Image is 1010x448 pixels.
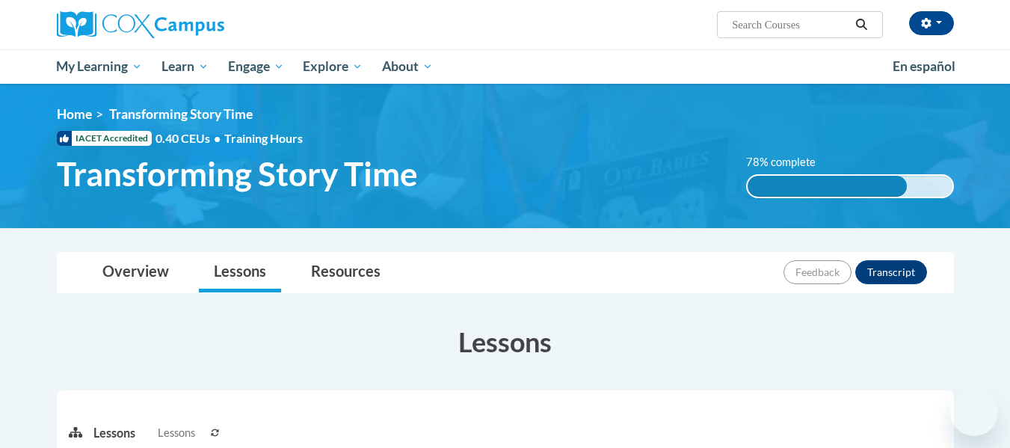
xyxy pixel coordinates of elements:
[57,154,418,194] span: Transforming Story Time
[224,131,303,145] span: Training Hours
[161,58,209,76] span: Learn
[47,49,153,84] a: My Learning
[296,253,395,292] a: Resources
[883,51,965,82] a: En español
[303,58,363,76] span: Explore
[228,58,284,76] span: Engage
[293,49,372,84] a: Explore
[158,425,195,441] span: Lessons
[746,154,832,171] label: 78% complete
[214,131,221,145] span: •
[893,58,955,74] span: En español
[93,425,135,441] p: Lessons
[57,131,152,146] span: IACET Accredited
[155,130,224,147] span: 0.40 CEUs
[218,49,294,84] a: Engage
[850,16,872,34] button: Search
[34,49,976,84] div: Main menu
[56,58,142,76] span: My Learning
[382,58,433,76] span: About
[109,106,253,122] span: Transforming Story Time
[57,323,954,360] h3: Lessons
[57,11,341,38] a: Cox Campus
[783,260,852,284] button: Feedback
[57,11,224,38] img: Cox Campus
[372,49,443,84] a: About
[855,260,927,284] button: Transcript
[57,106,92,122] a: Home
[748,176,907,197] div: 78% complete
[199,253,281,292] a: Lessons
[87,253,184,292] a: Overview
[909,11,954,35] button: Account Settings
[950,388,998,436] iframe: Button to launch messaging window
[730,16,850,34] input: Search Courses
[152,49,218,84] a: Learn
